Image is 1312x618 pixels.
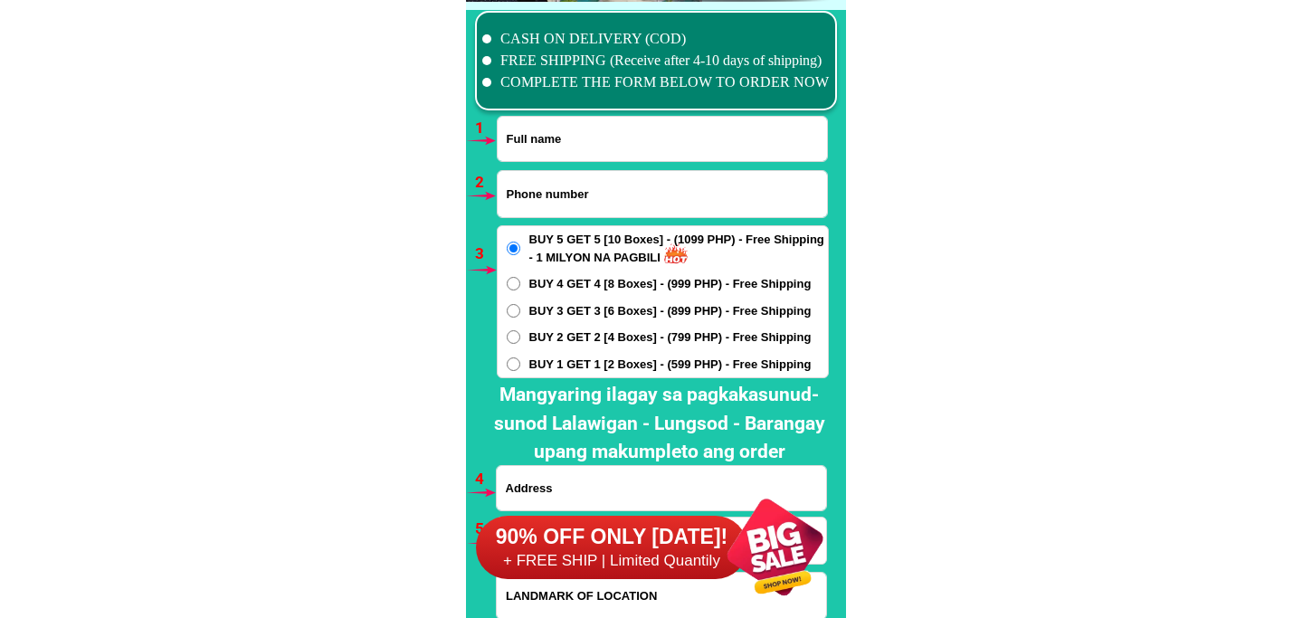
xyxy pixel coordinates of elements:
input: Input phone_number [498,171,827,217]
h6: 4 [475,468,496,491]
li: CASH ON DELIVERY (COD) [482,28,830,50]
span: BUY 2 GET 2 [4 Boxes] - (799 PHP) - Free Shipping [529,328,812,347]
span: BUY 3 GET 3 [6 Boxes] - (899 PHP) - Free Shipping [529,302,812,320]
input: BUY 4 GET 4 [8 Boxes] - (999 PHP) - Free Shipping [507,277,520,290]
input: BUY 5 GET 5 [10 Boxes] - (1099 PHP) - Free Shipping - 1 MILYON NA PAGBILI [507,242,520,255]
li: COMPLETE THE FORM BELOW TO ORDER NOW [482,71,830,93]
input: BUY 2 GET 2 [4 Boxes] - (799 PHP) - Free Shipping [507,330,520,344]
h6: 1 [475,117,496,140]
span: BUY 1 GET 1 [2 Boxes] - (599 PHP) - Free Shipping [529,356,812,374]
input: BUY 3 GET 3 [6 Boxes] - (899 PHP) - Free Shipping [507,304,520,318]
h6: 90% OFF ONLY [DATE]! [476,524,747,551]
h6: 5 [475,518,496,541]
input: Input full_name [498,117,827,161]
span: BUY 5 GET 5 [10 Boxes] - (1099 PHP) - Free Shipping - 1 MILYON NA PAGBILI [529,231,828,266]
h6: 3 [475,242,496,266]
span: BUY 4 GET 4 [8 Boxes] - (999 PHP) - Free Shipping [529,275,812,293]
h6: + FREE SHIP | Limited Quantily [476,551,747,571]
h6: 2 [475,171,496,195]
h2: Mangyaring ilagay sa pagkakasunud-sunod Lalawigan - Lungsod - Barangay upang makumpleto ang order [481,381,838,467]
li: FREE SHIPPING (Receive after 4-10 days of shipping) [482,50,830,71]
input: BUY 1 GET 1 [2 Boxes] - (599 PHP) - Free Shipping [507,357,520,371]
